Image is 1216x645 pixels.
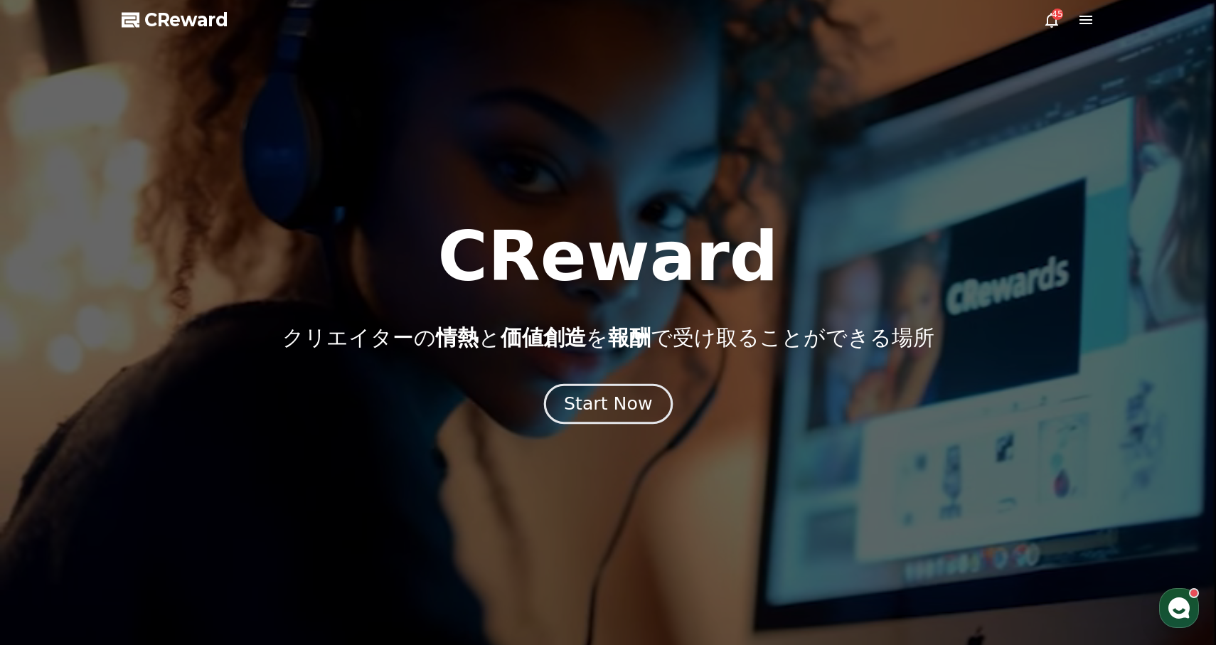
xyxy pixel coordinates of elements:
p: クリエイターの と を で受け取ることができる場所 [282,325,934,351]
span: 価値創造 [501,325,586,350]
span: 情熱 [436,325,479,350]
span: CReward [144,9,228,31]
a: チャット [94,451,183,486]
span: チャット [122,473,156,484]
a: 45 [1043,11,1060,28]
a: 設定 [183,451,273,486]
span: ホーム [36,472,62,484]
span: 設定 [220,472,237,484]
a: Start Now [547,399,670,412]
div: 45 [1052,9,1063,20]
span: 報酬 [608,325,651,350]
a: ホーム [4,451,94,486]
div: Start Now [564,392,652,416]
button: Start Now [543,383,672,424]
a: CReward [122,9,228,31]
h1: CReward [437,223,778,291]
